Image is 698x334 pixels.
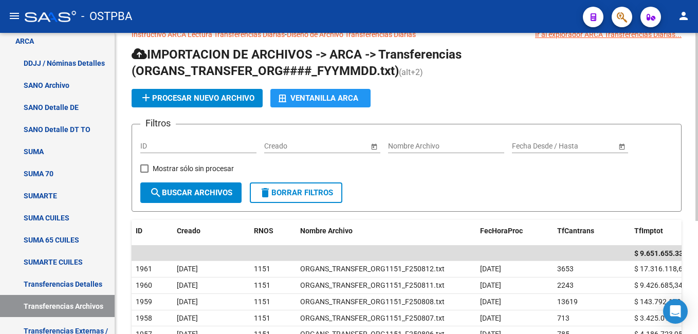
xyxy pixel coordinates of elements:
span: [DATE] [480,298,501,306]
span: RNOS [254,227,273,235]
span: 1151 [254,298,270,306]
span: TfCantrans [557,227,594,235]
div: Open Intercom Messenger [663,299,688,324]
span: [DATE] [177,265,198,273]
button: Open calendar [369,141,379,152]
span: - OSTPBA [81,5,132,28]
button: Buscar Archivos [140,182,242,203]
span: Procesar nuevo archivo [140,94,254,103]
button: Borrar Filtros [250,182,342,203]
p: - [132,29,682,40]
a: Diseño de Archivo Transferencias Diarias [287,30,416,39]
datatable-header-cell: Nombre Archivo [296,220,476,242]
span: 1960 [136,281,152,289]
span: 3653 [557,265,574,273]
span: 1959 [136,298,152,306]
span: ID [136,227,142,235]
span: Creado [177,227,200,235]
span: Nombre Archivo [300,227,353,235]
span: (alt+2) [399,67,423,77]
span: ORGANS_TRANSFER_ORG1151_F250811.txt [300,281,445,289]
span: ORGANS_TRANSFER_ORG1151_F250807.txt [300,314,445,322]
span: $ 143.792.179,83 [634,298,691,306]
span: Mostrar sólo sin procesar [153,162,234,175]
span: [DATE] [177,281,198,289]
button: Ventanilla ARCA [270,89,371,107]
span: 1151 [254,265,270,273]
div: Ventanilla ARCA [279,89,362,107]
span: [DATE] [177,298,198,306]
button: Procesar nuevo archivo [132,89,263,107]
mat-icon: menu [8,10,21,22]
span: 713 [557,314,570,322]
span: [DATE] [480,281,501,289]
input: Start date [512,142,544,151]
span: 1151 [254,281,270,289]
span: [DATE] [480,265,501,273]
h3: Filtros [140,116,176,131]
span: [DATE] [177,314,198,322]
datatable-header-cell: FecHoraProc [476,220,553,242]
input: Start date [264,142,296,151]
span: 13619 [557,298,578,306]
span: $ 9.651.655.334,60 [634,249,697,257]
span: TfImptot [634,227,663,235]
datatable-header-cell: ID [132,220,173,242]
span: 1961 [136,265,152,273]
span: $ 3.425.019,20 [634,314,683,322]
button: Open calendar [616,141,627,152]
datatable-header-cell: TfCantrans [553,220,630,242]
div: Ir al explorador ARCA Transferencias Diarias... [535,29,682,40]
span: 1151 [254,314,270,322]
span: ORGANS_TRANSFER_ORG1151_F250808.txt [300,298,445,306]
span: ORGANS_TRANSFER_ORG1151_F250812.txt [300,265,445,273]
mat-icon: person [677,10,690,22]
span: 2243 [557,281,574,289]
a: Instructivo ARCA Lectura Transferencias Diarias [132,30,285,39]
span: $ 9.426.685,34 [634,281,683,289]
span: Borrar Filtros [259,188,333,197]
mat-icon: delete [259,187,271,199]
span: $ 17.316.118,61 [634,265,687,273]
span: FecHoraProc [480,227,523,235]
span: Buscar Archivos [150,188,232,197]
span: [DATE] [480,314,501,322]
datatable-header-cell: Creado [173,220,250,242]
span: 1958 [136,314,152,322]
mat-icon: search [150,187,162,199]
input: End date [305,142,355,151]
span: IMPORTACION DE ARCHIVOS -> ARCA -> Transferencias (ORGANS_TRANSFER_ORG####_FYYMMDD.txt) [132,47,462,78]
input: End date [553,142,603,151]
mat-icon: add [140,91,152,104]
datatable-header-cell: RNOS [250,220,296,242]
